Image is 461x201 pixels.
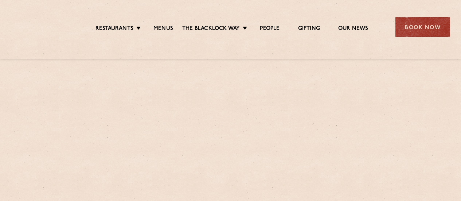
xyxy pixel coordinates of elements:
a: Menus [153,25,173,33]
a: Gifting [298,25,320,33]
a: Restaurants [95,25,133,33]
a: Our News [338,25,368,33]
a: The Blacklock Way [182,25,240,33]
div: Book Now [395,17,450,37]
img: svg%3E [11,7,72,48]
a: People [260,25,280,33]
